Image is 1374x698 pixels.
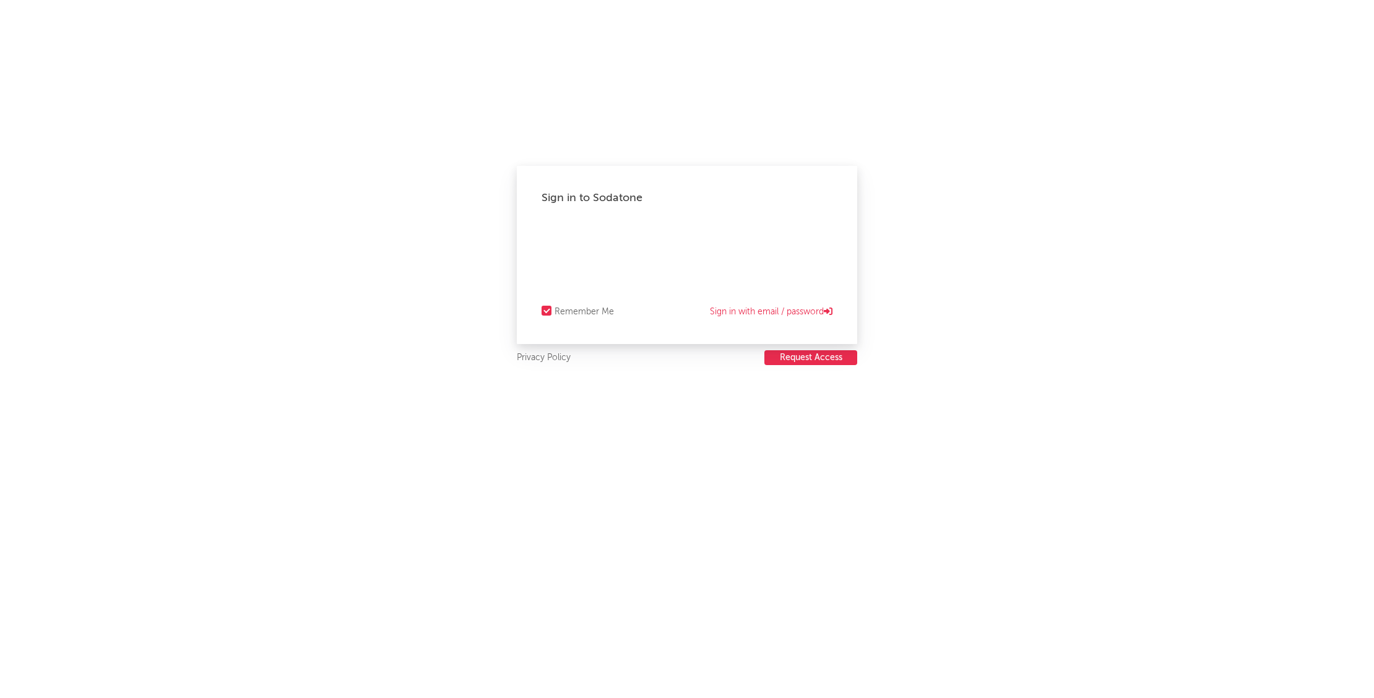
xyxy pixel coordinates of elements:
[710,304,832,319] a: Sign in with email / password
[517,350,571,366] a: Privacy Policy
[555,304,614,319] div: Remember Me
[542,191,832,205] div: Sign in to Sodatone
[764,350,857,365] button: Request Access
[764,350,857,366] a: Request Access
